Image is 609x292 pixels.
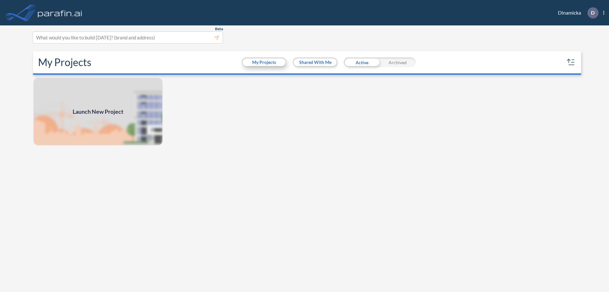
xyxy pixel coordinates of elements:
img: add [33,77,163,146]
h2: My Projects [38,56,91,68]
div: Active [344,58,380,67]
img: logo [36,6,83,19]
button: My Projects [243,58,285,66]
span: Launch New Project [73,107,123,116]
span: Beta [215,26,223,31]
div: Archived [380,58,416,67]
p: D [591,10,595,16]
a: Launch New Project [33,77,163,146]
button: Shared With Me [294,58,337,66]
div: Dinamicka [548,7,604,18]
button: sort [566,57,576,67]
